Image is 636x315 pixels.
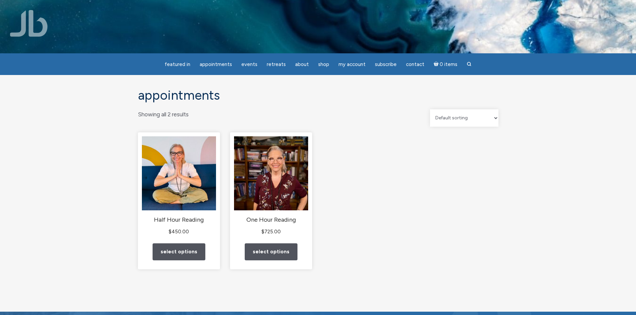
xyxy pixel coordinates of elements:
[430,109,498,127] select: Shop order
[245,243,297,260] a: Read more about “One Hour Reading”
[430,57,462,71] a: Cart0 items
[261,229,264,235] span: $
[291,58,313,71] a: About
[200,61,232,67] span: Appointments
[234,216,308,224] h2: One Hour Reading
[142,136,216,210] img: Half Hour Reading
[10,10,48,37] img: Jamie Butler. The Everyday Medium
[335,58,370,71] a: My Account
[241,61,257,67] span: Events
[153,243,205,260] a: Read more about “Half Hour Reading”
[406,61,424,67] span: Contact
[169,229,189,235] bdi: 450.00
[318,61,329,67] span: Shop
[169,229,172,235] span: $
[138,88,498,103] h1: Appointments
[261,229,281,235] bdi: 725.00
[371,58,401,71] a: Subscribe
[295,61,309,67] span: About
[434,61,440,67] i: Cart
[402,58,428,71] a: Contact
[138,109,189,120] p: Showing all 2 results
[234,136,308,210] img: One Hour Reading
[314,58,333,71] a: Shop
[161,58,194,71] a: featured in
[375,61,397,67] span: Subscribe
[142,216,216,224] h2: Half Hour Reading
[165,61,190,67] span: featured in
[440,62,457,67] span: 0 items
[142,136,216,236] a: Half Hour Reading $450.00
[234,136,308,236] a: One Hour Reading $725.00
[237,58,261,71] a: Events
[339,61,366,67] span: My Account
[267,61,286,67] span: Retreats
[196,58,236,71] a: Appointments
[263,58,290,71] a: Retreats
